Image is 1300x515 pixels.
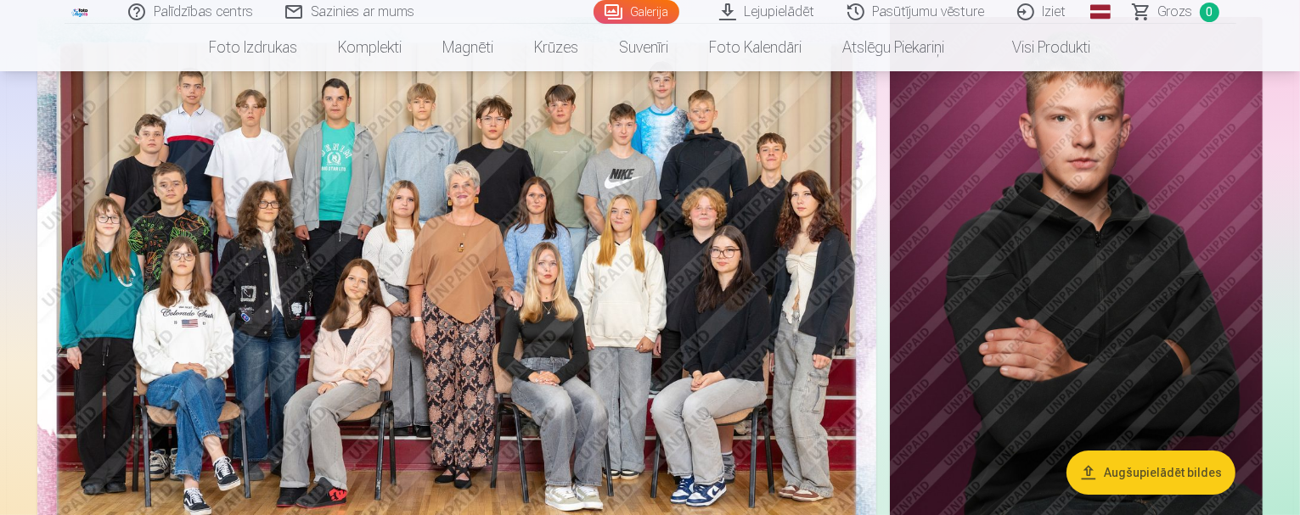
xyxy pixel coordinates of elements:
[189,24,318,71] a: Foto izdrukas
[318,24,423,71] a: Komplekti
[1158,2,1193,22] span: Grozs
[423,24,515,71] a: Magnēti
[823,24,965,71] a: Atslēgu piekariņi
[515,24,599,71] a: Krūzes
[1200,3,1219,22] span: 0
[1066,451,1235,495] button: Augšupielādēt bildes
[71,7,90,17] img: /fa1
[689,24,823,71] a: Foto kalendāri
[599,24,689,71] a: Suvenīri
[965,24,1111,71] a: Visi produkti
